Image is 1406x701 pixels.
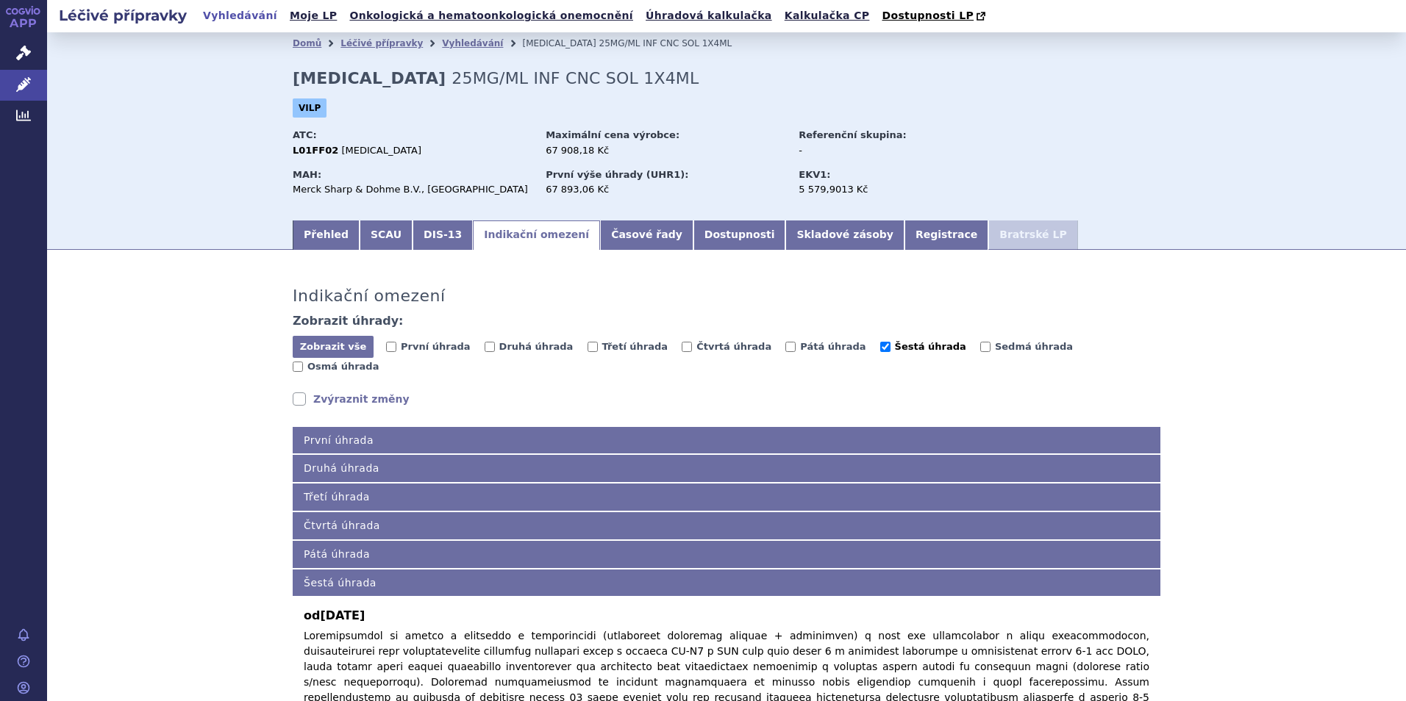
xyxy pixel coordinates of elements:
[293,392,410,406] a: Zvýraznit změny
[895,341,966,352] span: Šestá úhrada
[785,220,904,250] a: Skladové zásoby
[293,145,338,156] strong: L01FF02
[285,6,341,26] a: Moje LP
[499,341,574,352] span: Druhá úhrada
[546,144,785,157] div: 67 908,18 Kč
[696,341,771,352] span: Čtvrtá úhrada
[882,10,974,21] span: Dostupnosti LP
[293,427,1160,454] h4: První úhrada
[800,341,866,352] span: Pátá úhrada
[485,342,495,352] input: Druhá úhrada
[293,362,303,372] input: Osmá úhrada
[877,6,993,26] a: Dostupnosti LP
[995,341,1073,352] span: Sedmá úhrada
[602,341,668,352] span: Třetí úhrada
[799,129,906,140] strong: Referenční skupina:
[880,342,891,352] input: Šestá úhrada
[293,220,360,250] a: Přehled
[600,220,693,250] a: Časové řady
[293,287,446,306] h3: Indikační omezení
[293,569,1160,597] h4: Šestá úhrada
[300,341,367,352] span: Zobrazit vše
[341,145,421,156] span: [MEDICAL_DATA]
[980,342,991,352] input: Sedmá úhrada
[442,38,503,48] a: Vyhledávání
[293,183,532,196] div: Merck Sharp & Dohme B.V., [GEOGRAPHIC_DATA]
[799,144,964,157] div: -
[293,512,1160,539] h4: Čtvrtá úhrada
[199,6,282,26] a: Vyhledávání
[546,169,688,180] strong: První výše úhrady (UHR1):
[307,361,379,372] span: Osmá úhrada
[386,342,396,352] input: První úhrada
[293,98,326,118] span: VILP
[293,483,1160,511] h4: Třetí úhrada
[785,342,796,352] input: Pátá úhrada
[293,336,374,358] button: Zobrazit vše
[293,69,446,87] strong: [MEDICAL_DATA]
[799,183,964,196] div: 5 579,9013 Kč
[47,5,199,26] h2: Léčivé přípravky
[641,6,777,26] a: Úhradová kalkulačka
[473,220,600,250] a: Indikační omezení
[904,220,988,250] a: Registrace
[401,341,470,352] span: První úhrada
[599,38,732,48] span: 25MG/ML INF CNC SOL 1X4ML
[780,6,874,26] a: Kalkulačka CP
[546,129,679,140] strong: Maximální cena výrobce:
[293,541,1160,568] h4: Pátá úhrada
[522,38,596,48] span: [MEDICAL_DATA]
[588,342,598,352] input: Třetí úhrada
[799,169,830,180] strong: EKV1:
[682,342,692,352] input: Čtvrtá úhrada
[320,608,365,622] span: [DATE]
[693,220,786,250] a: Dostupnosti
[546,183,785,196] div: 67 893,06 Kč
[452,69,699,87] span: 25MG/ML INF CNC SOL 1X4ML
[304,607,1149,625] b: od
[360,220,413,250] a: SCAU
[293,455,1160,482] h4: Druhá úhrada
[293,38,321,48] a: Domů
[413,220,473,250] a: DIS-13
[340,38,423,48] a: Léčivé přípravky
[293,314,404,328] h4: Zobrazit úhrady:
[345,6,638,26] a: Onkologická a hematoonkologická onemocnění
[293,169,321,180] strong: MAH:
[293,129,317,140] strong: ATC:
